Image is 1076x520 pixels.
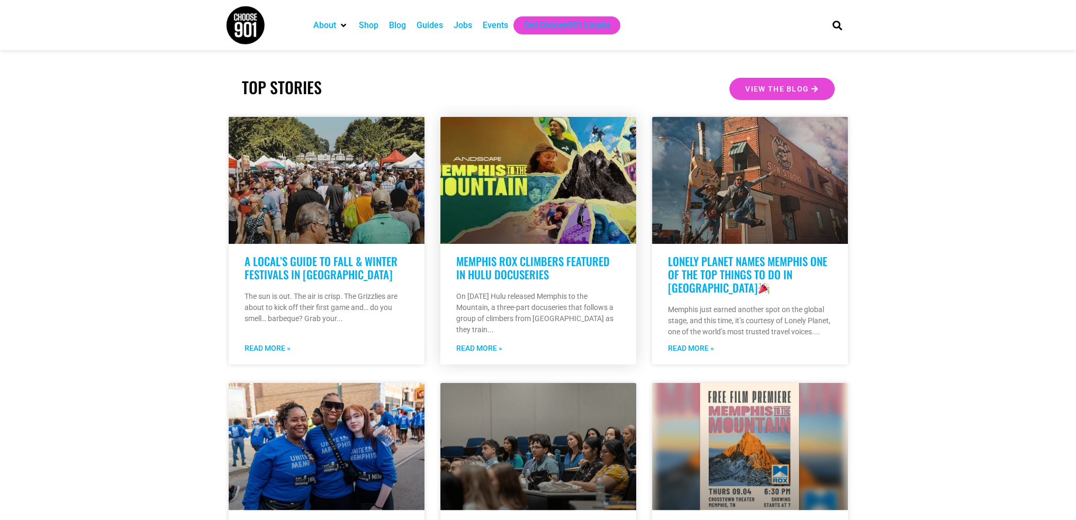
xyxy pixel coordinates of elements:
a: View the Blog [729,78,834,100]
a: Read more about Memphis Rox Climbers Featured in Hulu Docuseries [456,343,502,354]
a: Read more about A Local’s Guide to Fall & Winter Festivals in Memphis [245,343,291,354]
img: 🎉 [758,282,770,294]
a: Get Choose901 Emails [524,19,610,32]
nav: Main nav [308,16,814,34]
a: Blog [389,19,406,32]
a: Shop [359,19,378,32]
div: About [308,16,354,34]
h2: TOP STORIES [242,78,533,97]
a: Poster for the free Memphis screening of "Memphis to the Mountain" at Crosstown Theater, TN, on T... [652,383,848,510]
a: Two people jumping in front of a building with a guitar, featuring The Edge. [652,117,848,244]
a: Read more about Lonely Planet Names Memphis One of the Top Things to Do in North America 🎉 [668,343,714,354]
a: Events [483,19,508,32]
a: Jobs [454,19,472,32]
span: View the Blog [745,85,809,93]
p: Memphis just earned another spot on the global stage, and this time, it’s courtesy of Lonely Plan... [668,304,832,337]
a: Lonely Planet Names Memphis One of the Top Things to Do in [GEOGRAPHIC_DATA] [668,253,827,296]
a: Guides [417,19,443,32]
p: The sun is out. The air is crisp. The Grizzlies are about to kick off their first game and… do yo... [245,291,409,324]
a: A Local’s Guide to Fall & Winter Festivals in [GEOGRAPHIC_DATA] [245,253,397,282]
a: About [313,19,336,32]
p: On [DATE] Hulu released Memphis to the Mountain, a three-part docuseries that follows a group of ... [456,291,620,335]
div: Search [828,16,846,34]
a: Memphis Rox Climbers Featured in Hulu Docuseries [456,253,610,282]
a: A group of students sit attentively in a lecture hall, listening to a presentation. Some have not... [440,383,636,510]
